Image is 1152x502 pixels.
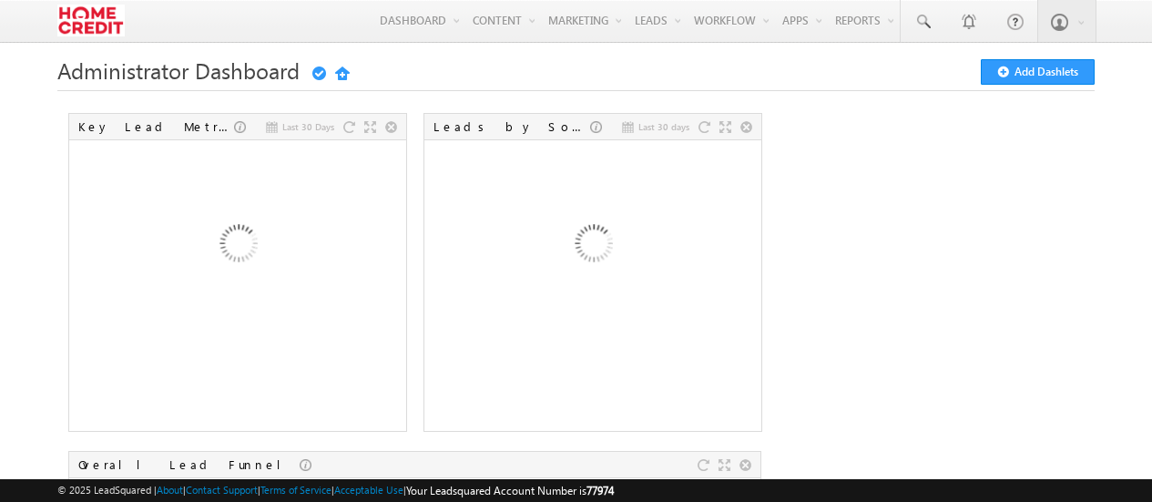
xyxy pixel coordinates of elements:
span: 77974 [586,484,614,497]
div: Overall Lead Funnel [78,456,300,473]
img: Loading... [139,149,335,344]
span: Last 30 days [638,118,689,135]
span: Your Leadsquared Account Number is [406,484,614,497]
a: Contact Support [186,484,258,496]
a: Acceptable Use [334,484,403,496]
img: Loading... [494,149,690,344]
a: About [157,484,183,496]
button: Add Dashlets [981,59,1095,85]
a: Terms of Service [260,484,331,496]
div: Leads by Sources [433,118,590,135]
div: Key Lead Metrics [78,118,234,135]
span: Administrator Dashboard [57,56,300,85]
span: Last 30 Days [282,118,334,135]
img: Custom Logo [57,5,124,36]
span: © 2025 LeadSquared | | | | | [57,482,614,499]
